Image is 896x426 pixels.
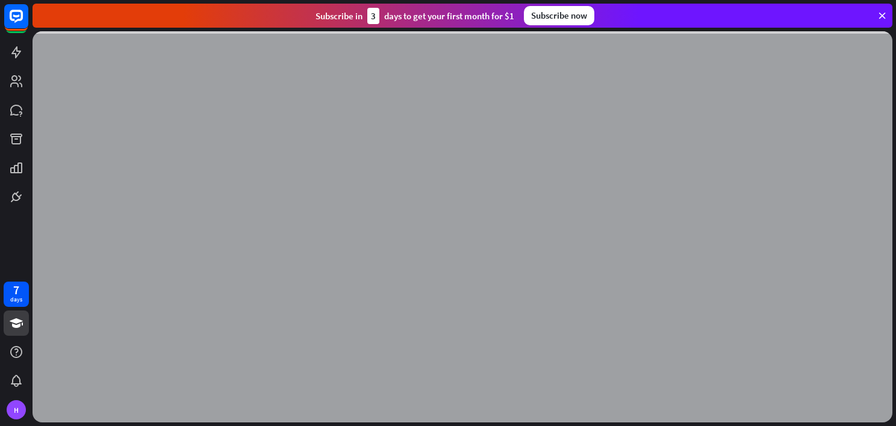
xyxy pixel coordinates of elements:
div: days [10,295,22,304]
div: 7 [13,285,19,295]
div: Subscribe now [524,6,594,25]
div: Subscribe in days to get your first month for $1 [316,8,514,24]
div: H [7,400,26,419]
div: 3 [367,8,379,24]
a: 7 days [4,282,29,307]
